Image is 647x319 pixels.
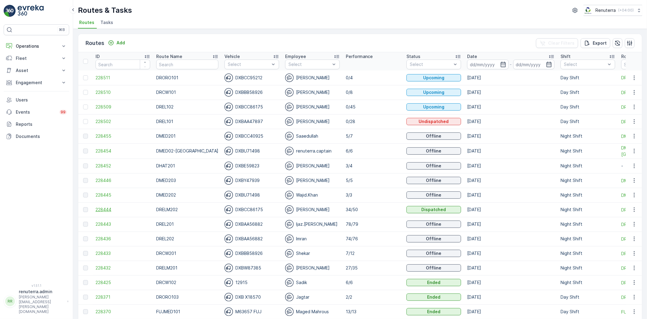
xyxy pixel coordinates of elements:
a: 228510 [96,89,150,95]
td: [DATE] [464,275,558,290]
div: DXBCC86175 [224,103,279,111]
div: Toggle Row Selected [83,134,88,139]
p: Upcoming [423,75,444,81]
td: [DATE] [464,290,558,304]
p: Performance [346,53,373,60]
p: DRCW101 [156,89,218,95]
img: svg%3e [224,220,233,228]
p: Shift [561,53,571,60]
img: svg%3e [285,278,294,287]
img: svg%3e [224,176,233,185]
p: Clear Filters [548,40,575,46]
p: Routes [86,39,104,47]
p: Offline [426,192,442,198]
p: Add [116,40,125,46]
p: ID [96,53,100,60]
div: Toggle Row Selected [83,149,88,153]
div: Toggle Row Selected [83,207,88,212]
td: [DATE] [464,261,558,275]
p: Dispatched [422,207,446,213]
button: Ended [406,293,461,301]
p: Vehicle [224,53,240,60]
p: Offline [426,148,442,154]
a: 228454 [96,148,150,154]
p: 99 [61,110,66,115]
img: svg%3e [285,162,294,170]
img: svg%3e [285,132,294,140]
div: DXBBB58926 [224,249,279,258]
p: Night Shift [561,236,615,242]
button: Undispatched [406,118,461,125]
span: 228444 [96,207,150,213]
td: [DATE] [464,217,558,232]
p: Date [467,53,477,60]
a: Reports [4,118,69,130]
td: [DATE] [464,246,558,261]
a: Users [4,94,69,106]
p: Night Shift [561,207,615,213]
img: svg%3e [285,74,294,82]
p: Offline [426,236,442,242]
div: [PERSON_NAME] [285,74,340,82]
div: DXBY47939 [224,176,279,185]
input: Search [96,60,150,69]
div: Shekar [285,249,340,258]
div: DXBU71498 [224,147,279,155]
div: [PERSON_NAME] [285,162,340,170]
p: Day Shift [561,309,615,315]
button: Operations [4,40,69,52]
button: Offline [406,147,461,155]
p: 27/35 [346,265,400,271]
div: renuterra.captain [285,147,340,155]
span: 228432 [96,265,150,271]
p: Day Shift [561,104,615,110]
span: 228433 [96,250,150,256]
p: DRELM202 [156,207,218,213]
button: Asset [4,64,69,77]
div: Toggle Row Selected [83,309,88,314]
div: [PERSON_NAME] [285,264,340,272]
img: svg%3e [224,88,233,97]
div: DXBAA56882 [224,235,279,243]
p: DREL201 [156,221,218,227]
p: DRCW201 [156,250,218,256]
input: Search [156,60,218,69]
div: Toggle Row Selected [83,266,88,270]
button: Upcoming [406,74,461,81]
span: 228371 [96,294,150,300]
p: Select [228,61,270,67]
span: 228370 [96,309,150,315]
button: Renuterra(+04:00) [584,5,642,16]
img: svg%3e [285,176,294,185]
p: Routes & Tasks [78,5,132,15]
a: 228511 [96,75,150,81]
td: [DATE] [464,188,558,202]
img: svg%3e [224,132,233,140]
button: Export [581,38,610,48]
div: DXBCC95212 [224,74,279,82]
a: Documents [4,130,69,142]
span: 228445 [96,192,150,198]
p: Employee [285,53,306,60]
td: [DATE] [464,114,558,129]
p: Upcoming [423,89,444,95]
p: Select [288,61,330,67]
p: Offline [426,133,442,139]
div: Toggle Row Selected [83,178,88,183]
button: Engagement [4,77,69,89]
img: svg%3e [224,117,233,126]
p: 6/6 [346,280,400,286]
p: Route Plan [621,53,644,60]
p: DRCW102 [156,280,218,286]
p: Ended [427,294,440,300]
div: Toggle Row Selected [83,280,88,285]
p: 7/12 [346,250,400,256]
p: 2/2 [346,294,400,300]
a: 228436 [96,236,150,242]
p: 74/76 [346,236,400,242]
div: [PERSON_NAME] [285,176,340,185]
span: Tasks [100,19,113,26]
p: Status [406,53,420,60]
